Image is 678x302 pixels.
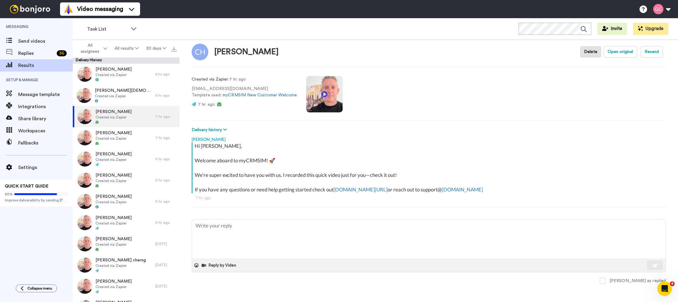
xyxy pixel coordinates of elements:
span: Created via Zapier [96,178,132,183]
p: [EMAIL_ADDRESS][DOMAIN_NAME] Template used: [192,86,297,98]
span: [PERSON_NAME] [96,236,132,242]
span: Created via Zapier [96,200,132,204]
span: [PERSON_NAME] cherng [96,257,146,263]
span: 80% [5,192,13,197]
img: Image of Curtis Hinds [192,44,208,60]
img: send-white.svg [652,263,659,268]
div: 6 hr. ago [155,72,176,77]
span: 7 hr. ago [198,102,215,107]
span: [PERSON_NAME][DEMOGRAPHIC_DATA] [95,88,152,94]
a: [PERSON_NAME]Created via Zapier9 hr. ago [73,191,180,212]
span: Created via Zapier [96,72,132,77]
span: Send videos [18,38,73,45]
a: [DOMAIN_NAME][URL] [334,186,388,193]
span: Share library [18,115,73,122]
a: [PERSON_NAME]Created via Zapier[DATE] [73,276,180,297]
button: Invite [597,23,627,35]
span: Fallbacks [18,139,73,147]
span: [PERSON_NAME] [96,215,132,221]
a: [PERSON_NAME]Created via Zapier7 hr. ago [73,127,180,148]
span: Integrations [18,103,73,110]
span: [PERSON_NAME] [96,109,132,115]
div: [DATE] [155,284,176,289]
div: 7 hr. ago [195,195,662,201]
iframe: Intercom live chat [657,281,672,296]
img: 1f90df81-14d5-4266-8831-9b6d4a84b032-thumb.jpg [77,194,92,209]
button: Upgrade [633,23,668,35]
span: Created via Zapier [96,242,132,247]
img: 16abb0c9-8100-482f-bec3-3ca210afd53c-thumb.jpg [77,88,92,103]
button: Delete [580,46,601,58]
a: [PERSON_NAME]Created via Zapier6 hr. ago [73,64,180,85]
span: Task List [87,25,128,33]
span: Created via Zapier [96,115,132,120]
img: vm-color.svg [64,4,73,14]
span: [PERSON_NAME] [96,278,132,284]
img: 77276562-0f57-4bc2-86df-2f7db4313a7f-thumb.jpg [77,215,92,230]
a: [DOMAIN_NAME] [442,186,483,193]
div: [PERSON_NAME] [192,133,666,142]
div: 9 hr. ago [155,220,176,225]
img: 6af64904-7720-4752-ab74-cf4943a5e515-thumb.jpg [77,257,92,273]
a: [PERSON_NAME]Created via Zapier9 hr. ago [73,170,180,191]
div: 9 hr. ago [155,157,176,161]
span: [PERSON_NAME] [96,151,132,157]
span: Message template [18,91,73,98]
span: All assignees [78,42,102,55]
button: Resend [641,46,663,58]
a: [PERSON_NAME][DEMOGRAPHIC_DATA]Created via Zapier6 hr. ago [73,85,180,106]
img: export.svg [172,47,176,51]
span: [PERSON_NAME] [96,194,132,200]
img: bj-logo-header-white.svg [7,5,53,13]
button: Reply by Video [201,261,238,270]
span: [PERSON_NAME] [96,66,132,72]
div: 7 hr. ago [155,114,176,119]
button: Open original [604,46,637,58]
button: Collapse menu [16,284,57,292]
span: Workspaces [18,127,73,134]
img: b3bc313e-ecc2-43c7-b894-721b68de5b41-thumb.jpg [77,130,92,145]
a: [PERSON_NAME]Created via Zapier7 hr. ago [73,106,180,127]
div: 6 hr. ago [155,93,176,98]
span: Created via Zapier [96,284,132,289]
div: 7 hr. ago [155,135,176,140]
div: [PERSON_NAME] as replied [609,278,666,284]
button: Export all results that match these filters now. [170,44,178,53]
div: 9 hr. ago [155,178,176,183]
a: [PERSON_NAME] cherngCreated via Zapier[DATE] [73,254,180,276]
span: [PERSON_NAME] [96,130,132,136]
p: : 7 hr. ago [192,76,297,83]
a: [PERSON_NAME]Created via Zapier9 hr. ago [73,212,180,233]
span: Improve deliverability by sending [PERSON_NAME]’s from your own email [5,198,68,203]
button: 30 days [142,43,170,54]
div: [DATE] [155,241,176,246]
div: Hi [PERSON_NAME], Welcome aboard to myCRMSIM! 🚀 We’re super excited to have you with us. I record... [195,142,664,193]
div: [PERSON_NAME] [214,48,279,56]
span: Created via Zapier [96,157,132,162]
img: 61867fab-ccf0-4dc2-8c89-8e132121a127-thumb.jpg [77,151,92,167]
div: [DATE] [155,263,176,267]
img: 845f3222-3d41-48e3-98de-be91ae3a9b0f-thumb.jpg [77,173,92,188]
span: Results [18,62,73,69]
span: Replies [18,50,54,57]
span: Created via Zapier [96,221,132,226]
span: Created via Zapier [96,263,146,268]
span: Created via Zapier [95,94,152,98]
a: myCRMSIM New Customer Welcome [223,93,297,97]
span: [PERSON_NAME] [96,172,132,178]
span: Video messaging [77,5,123,13]
img: b6995f10-6e51-4540-9e66-2c020f062323-thumb.jpg [77,236,92,251]
a: [PERSON_NAME]Created via Zapier[DATE] [73,233,180,254]
img: 134161e0-4e23-408c-b69e-cd79a30ae720-thumb.jpg [77,67,92,82]
button: All assignees [74,40,111,57]
span: QUICK START GUIDE [5,184,49,188]
button: Delivery history [192,127,229,133]
span: 4 [670,281,675,286]
div: 36 [57,50,67,56]
span: Created via Zapier [96,136,132,141]
div: Delivery History [73,58,180,64]
span: Settings [18,164,73,171]
button: All results [111,43,143,54]
a: [PERSON_NAME]Created via Zapier9 hr. ago [73,148,180,170]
